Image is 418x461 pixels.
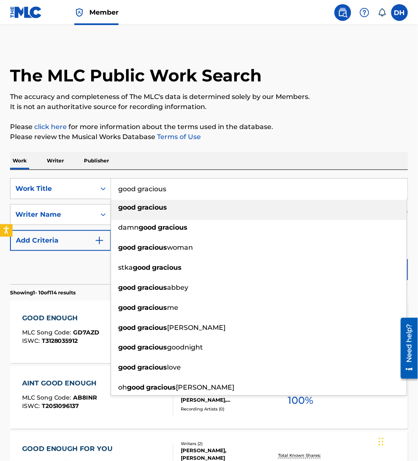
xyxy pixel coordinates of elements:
strong: gracious [137,344,167,352]
p: Total Known Shares: [279,453,323,459]
img: Top Rightsholder [74,8,84,18]
div: User Menu [391,4,408,21]
a: click here [34,123,67,131]
p: The accuracy and completeness of The MLC's data is determined solely by our Members. [10,92,408,102]
strong: good [118,344,136,352]
strong: good [118,324,136,332]
div: Notifications [378,8,386,17]
strong: good [118,284,136,291]
span: [PERSON_NAME] [176,384,234,392]
strong: good [118,364,136,372]
strong: gracious [137,243,167,251]
span: oh [118,384,127,392]
a: GOOD ENOUGHMLC Song Code:GD7AZDISWC:T3128035912Writers (3)[PERSON_NAME], [PERSON_NAME], [PERSON_N... [10,301,408,363]
p: Writer [44,152,66,170]
span: 100 % [288,393,314,408]
strong: gracious [137,324,167,332]
strong: gracious [137,284,167,291]
span: damn [118,223,139,231]
span: ISWC : [22,337,42,344]
span: abbey [167,284,188,291]
span: T2051096137 [42,403,79,410]
a: Public Search [334,4,351,21]
div: AINT GOOD ENOUGH [22,379,101,389]
h1: The MLC Public Work Search [10,65,262,86]
div: Writers ( 2 ) [181,441,268,447]
p: Work [10,152,29,170]
span: GD7AZD [73,329,100,336]
div: GOOD ENOUGH [22,313,100,323]
span: [PERSON_NAME] [167,324,225,332]
div: Drag [379,429,384,454]
div: Writer Name [15,210,91,220]
strong: gracious [137,364,167,372]
span: me [167,304,178,312]
strong: gracious [146,384,176,392]
p: It is not an authoritative source for recording information. [10,102,408,112]
div: GOOD ENOUGH FOR YOU [22,444,117,454]
p: Please for more information about the terms used in the database. [10,122,408,132]
div: LYONNEL MOUNKASSA, [PERSON_NAME], [PERSON_NAME] [181,389,268,404]
div: Work Title [15,184,91,194]
a: Terms of Use [155,133,201,141]
strong: good [133,263,150,271]
strong: good [139,223,156,231]
span: MLC Song Code : [22,329,73,336]
p: Please review the Musical Works Database [10,132,408,142]
p: Publisher [81,152,111,170]
strong: gracious [137,203,167,211]
strong: gracious [152,263,182,271]
form: Search Form [10,178,408,284]
span: Member [89,8,119,17]
a: AINT GOOD ENOUGHMLC Song Code:AB8INRISWC:T2051096137Writers (3)LYONNEL MOUNKASSA, [PERSON_NAME], ... [10,366,408,429]
img: help [360,8,370,18]
img: MLC Logo [10,6,42,18]
iframe: Resource Center [395,315,418,382]
iframe: Chat Widget [376,421,418,461]
strong: good [118,243,136,251]
strong: good [118,203,136,211]
img: 9d2ae6d4665cec9f34b9.svg [94,236,104,246]
img: search [338,8,348,18]
span: goodnight [167,344,203,352]
span: woman [167,243,193,251]
div: Help [356,4,373,21]
span: AB8INR [73,394,97,402]
span: love [167,364,181,372]
span: T3128035912 [42,337,78,344]
span: ISWC : [22,403,42,410]
p: Showing 1 - 10 of 114 results [10,289,76,296]
div: Recording Artists ( 0 ) [181,406,268,413]
button: Add Criteria [10,230,111,251]
span: stka [118,263,133,271]
strong: good [118,304,136,312]
span: MLC Song Code : [22,394,73,402]
strong: good [127,384,144,392]
strong: gracious [137,304,167,312]
strong: gracious [158,223,187,231]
